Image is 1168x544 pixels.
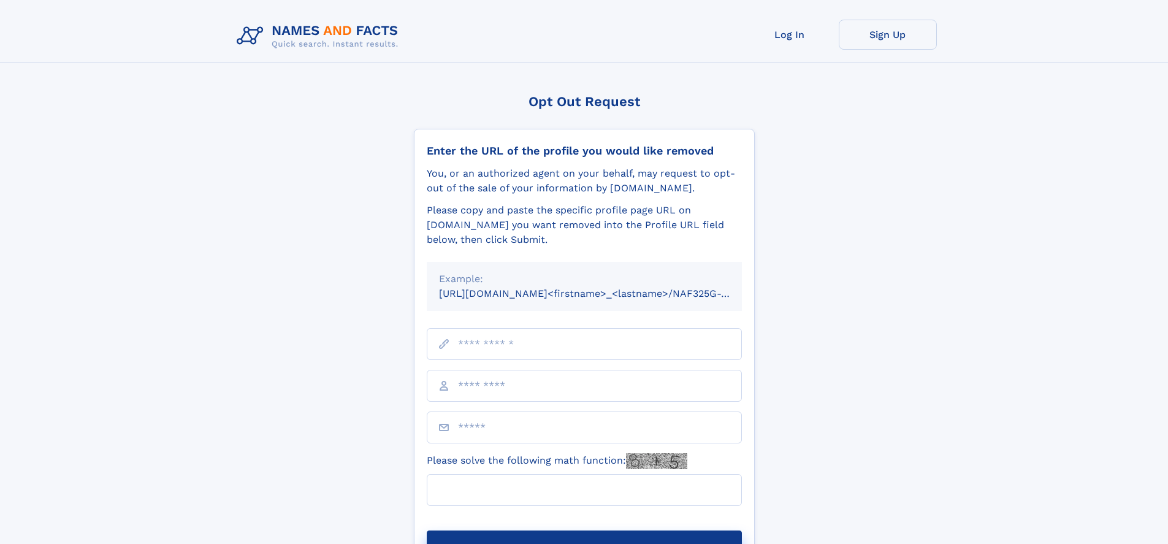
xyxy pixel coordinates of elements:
[439,288,765,299] small: [URL][DOMAIN_NAME]<firstname>_<lastname>/NAF325G-xxxxxxxx
[427,144,742,158] div: Enter the URL of the profile you would like removed
[232,20,408,53] img: Logo Names and Facts
[427,166,742,196] div: You, or an authorized agent on your behalf, may request to opt-out of the sale of your informatio...
[439,272,730,286] div: Example:
[427,453,687,469] label: Please solve the following math function:
[839,20,937,50] a: Sign Up
[741,20,839,50] a: Log In
[414,94,755,109] div: Opt Out Request
[427,203,742,247] div: Please copy and paste the specific profile page URL on [DOMAIN_NAME] you want removed into the Pr...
